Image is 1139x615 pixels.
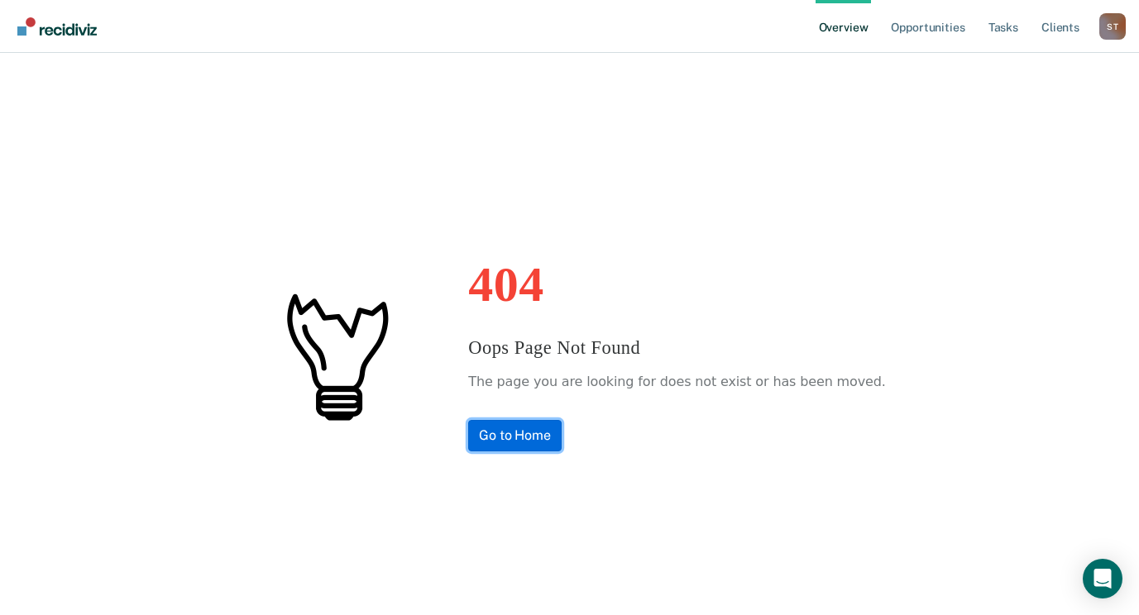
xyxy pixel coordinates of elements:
button: Profile dropdown button [1099,13,1126,40]
div: Open Intercom Messenger [1083,559,1122,598]
p: The page you are looking for does not exist or has been moved. [468,369,885,394]
h1: 404 [468,260,885,309]
h3: Oops Page Not Found [468,334,885,362]
img: # [253,273,419,438]
div: S T [1099,13,1126,40]
img: Recidiviz [17,17,97,36]
a: Go to Home [468,420,562,451]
